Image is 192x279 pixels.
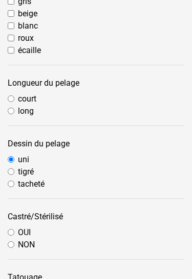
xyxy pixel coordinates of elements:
[18,166,34,178] label: tigré
[8,181,14,187] input: tacheté
[18,8,37,20] label: beige
[8,168,14,175] input: tigré
[8,156,14,163] input: uni
[8,241,14,248] input: NON
[8,108,14,114] input: long
[18,105,34,117] label: long
[18,154,29,166] label: uni
[18,226,31,239] label: OUI
[18,20,38,32] label: blanc
[8,95,14,102] input: court
[8,229,14,236] input: OUI
[18,93,36,105] label: court
[18,44,41,57] label: écaille
[18,178,45,190] label: tacheté
[18,239,35,251] label: NON
[18,32,34,44] label: roux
